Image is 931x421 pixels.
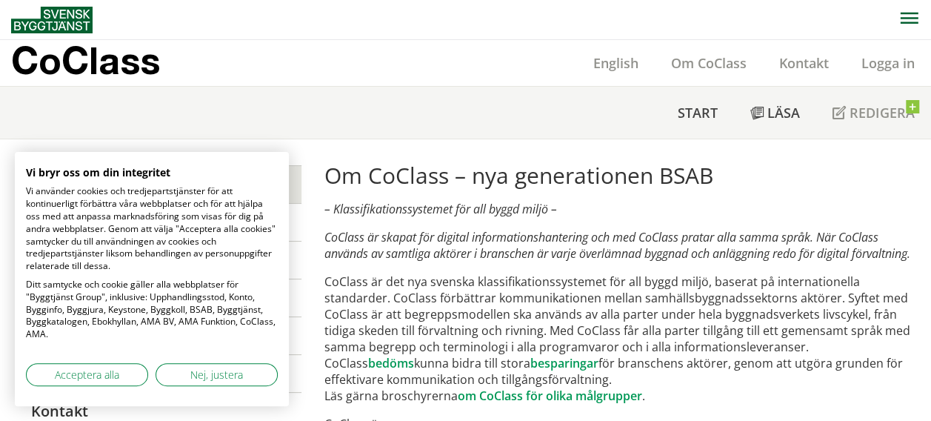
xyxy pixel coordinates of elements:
a: Start [661,87,734,139]
p: Ditt samtycke och cookie gäller alla webbplatser för "Byggtjänst Group", inklusive: Upphandlingss... [26,279,278,341]
a: Läsa [734,87,816,139]
a: CoClass [11,40,192,86]
a: om CoClass för olika målgrupper [457,388,641,404]
p: Vi använder cookies och tredjepartstjänster för att kontinuerligt förbättra våra webbplatser och ... [26,185,278,273]
a: besparingar [530,355,598,371]
p: CoClass [11,52,160,69]
p: CoClass är det nya svenska klassifikationssystemet för all byggd miljö, baserat på internationell... [324,274,912,404]
a: Om CoClass [655,54,763,72]
a: Logga in [845,54,931,72]
h2: Vi bryr oss om din integritet [26,166,278,179]
span: Läsa [767,104,800,122]
a: bedöms [367,355,413,371]
button: Justera cookie preferenser [156,363,278,386]
span: Acceptera alla [55,367,119,382]
a: English [577,54,655,72]
span: Nej, justera [190,367,243,382]
span: Start [678,104,718,122]
button: Acceptera alla cookies [26,363,148,386]
img: Svensk Byggtjänst [11,7,93,33]
em: CoClass är skapat för digital informationshantering och med CoClass pratar alla samma språk. När ... [324,229,910,262]
em: – Klassifikationssystemet för all byggd miljö – [324,201,556,217]
h1: Om CoClass – nya generationen BSAB [324,162,912,189]
a: Kontakt [763,54,845,72]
